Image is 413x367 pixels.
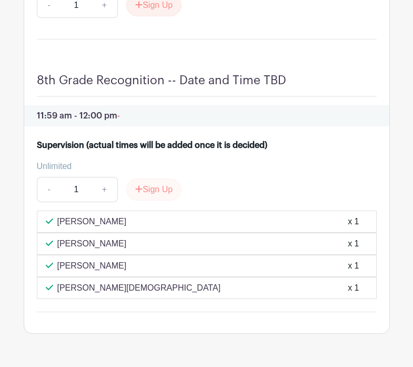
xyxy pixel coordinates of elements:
[57,215,127,228] p: [PERSON_NAME]
[126,178,182,201] button: Sign Up
[57,260,127,272] p: [PERSON_NAME]
[348,260,359,272] div: x 1
[57,237,127,250] p: [PERSON_NAME]
[57,282,221,294] p: [PERSON_NAME][DEMOGRAPHIC_DATA]
[117,111,120,120] span: -
[37,177,61,202] a: -
[92,177,118,202] a: +
[37,160,368,173] div: Unlimited
[37,73,286,87] h4: 8th Grade Recognition -- Date and Time TBD
[348,215,359,228] div: x 1
[24,105,389,126] p: 11:59 am - 12:00 pm
[37,139,267,152] div: Supervision (actual times will be added once it is decided)
[348,237,359,250] div: x 1
[348,282,359,294] div: x 1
